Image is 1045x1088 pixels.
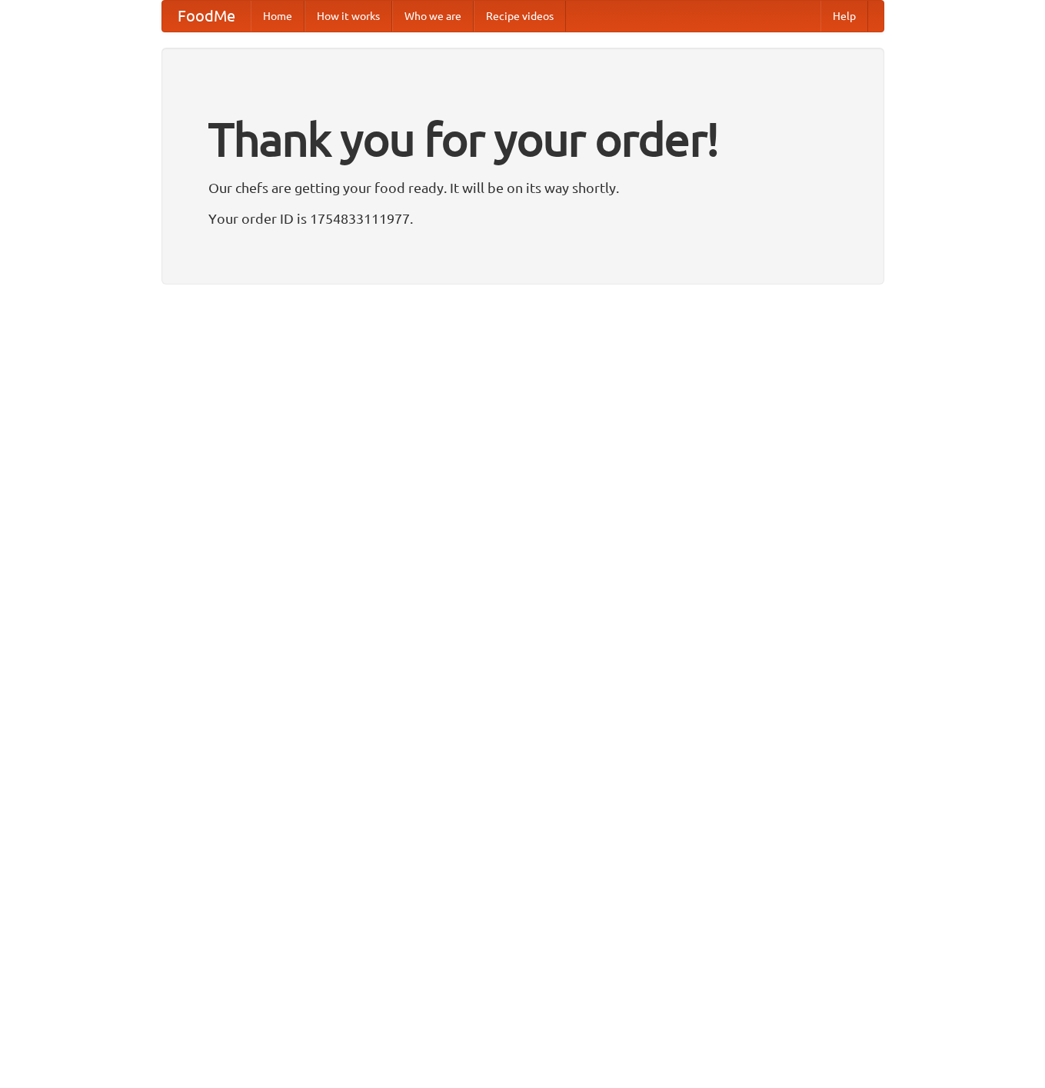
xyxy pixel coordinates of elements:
a: FoodMe [162,1,251,32]
h1: Thank you for your order! [208,102,837,176]
p: Our chefs are getting your food ready. It will be on its way shortly. [208,176,837,199]
a: Help [820,1,868,32]
a: Home [251,1,305,32]
a: How it works [305,1,392,32]
a: Recipe videos [474,1,566,32]
a: Who we are [392,1,474,32]
p: Your order ID is 1754833111977. [208,207,837,230]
